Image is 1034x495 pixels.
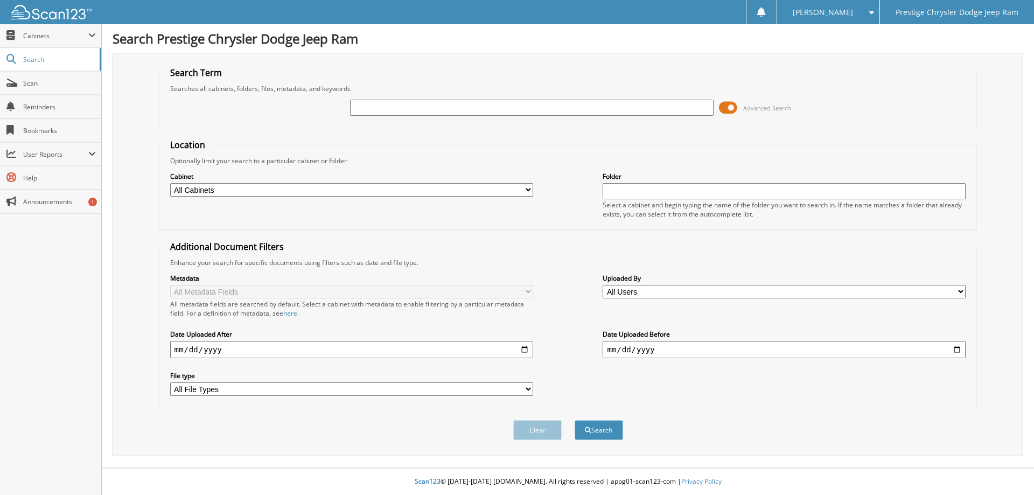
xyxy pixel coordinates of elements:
[165,258,972,267] div: Enhance your search for specific documents using filters such as date and file type.
[170,371,533,380] label: File type
[88,198,97,206] div: 1
[165,241,289,253] legend: Additional Document Filters
[603,330,966,339] label: Date Uploaded Before
[23,79,96,88] span: Scan
[23,55,94,64] span: Search
[513,420,562,440] button: Clear
[165,139,211,151] legend: Location
[165,84,972,93] div: Searches all cabinets, folders, files, metadata, and keywords
[165,67,227,79] legend: Search Term
[896,9,1018,16] span: Prestige Chrysler Dodge Jeep Ram
[113,30,1023,47] h1: Search Prestige Chrysler Dodge Jeep Ram
[11,5,92,19] img: scan123-logo-white.svg
[283,309,297,318] a: here
[603,274,966,283] label: Uploaded By
[575,420,623,440] button: Search
[23,150,88,159] span: User Reports
[170,299,533,318] div: All metadata fields are searched by default. Select a cabinet with metadata to enable filtering b...
[170,341,533,358] input: start
[170,330,533,339] label: Date Uploaded After
[793,9,853,16] span: [PERSON_NAME]
[743,104,791,112] span: Advanced Search
[603,341,966,358] input: end
[23,102,96,111] span: Reminders
[170,172,533,181] label: Cabinet
[165,156,972,165] div: Optionally limit your search to a particular cabinet or folder
[415,477,441,486] span: Scan123
[102,469,1034,495] div: © [DATE]-[DATE] [DOMAIN_NAME]. All rights reserved | appg01-scan123-com |
[170,274,533,283] label: Metadata
[603,172,966,181] label: Folder
[23,173,96,183] span: Help
[23,31,88,40] span: Cabinets
[23,126,96,135] span: Bookmarks
[681,477,722,486] a: Privacy Policy
[603,200,966,219] div: Select a cabinet and begin typing the name of the folder you want to search in. If the name match...
[23,197,96,206] span: Announcements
